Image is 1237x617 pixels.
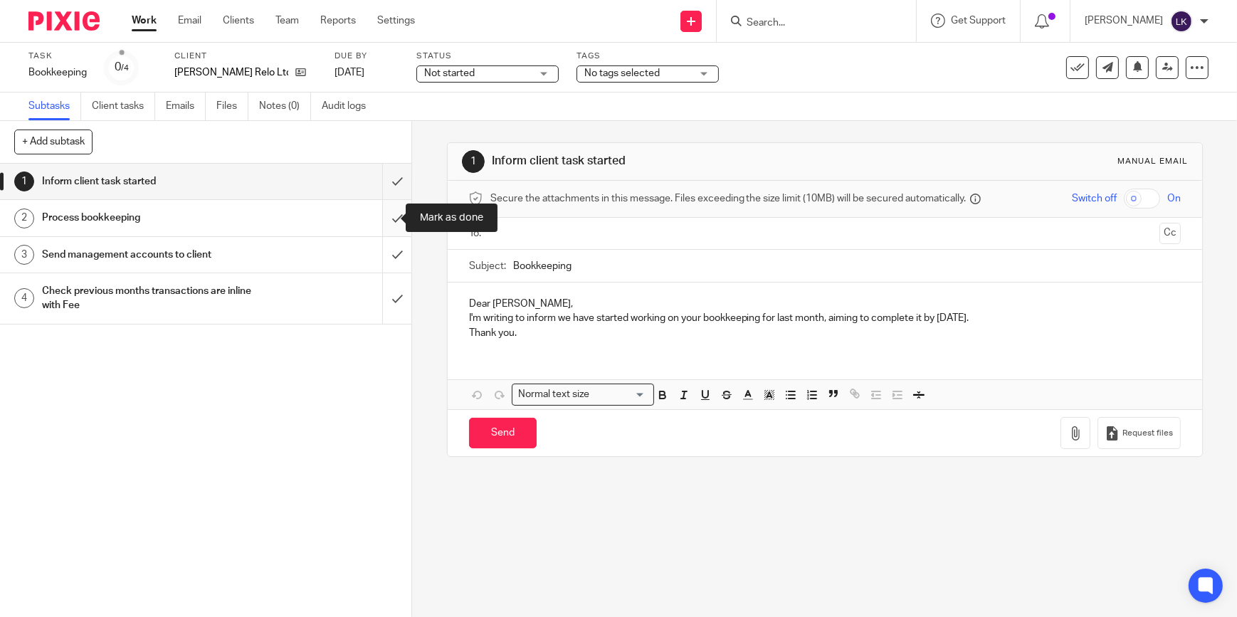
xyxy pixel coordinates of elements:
[14,130,93,154] button: + Add subtask
[166,93,206,120] a: Emails
[42,244,260,265] h1: Send management accounts to client
[174,65,288,80] p: [PERSON_NAME] Relo Ltd
[42,207,260,228] h1: Process bookkeeping
[28,93,81,120] a: Subtasks
[469,226,485,241] label: To:
[490,191,967,206] span: Secure the attachments in this message. Files exceeding the size limit (10MB) will be secured aut...
[469,259,506,273] label: Subject:
[14,245,34,265] div: 3
[42,280,260,317] h1: Check previous months transactions are inline with Fee
[223,14,254,28] a: Clients
[469,326,1181,340] p: Thank you.
[745,17,873,30] input: Search
[115,59,129,75] div: 0
[28,65,87,80] div: Bookkeeping
[92,93,155,120] a: Client tasks
[178,14,201,28] a: Email
[515,387,593,402] span: Normal text size
[1085,14,1163,28] p: [PERSON_NAME]
[14,172,34,191] div: 1
[416,51,559,62] label: Status
[322,93,377,120] a: Audit logs
[1167,191,1181,206] span: On
[28,51,87,62] label: Task
[469,311,1181,325] p: I'm writing to inform we have started working on your bookkeeping for last month, aiming to compl...
[174,51,317,62] label: Client
[492,154,855,169] h1: Inform client task started
[424,68,475,78] span: Not started
[462,150,485,173] div: 1
[320,14,356,28] a: Reports
[259,93,311,120] a: Notes (0)
[335,68,364,78] span: [DATE]
[594,387,646,402] input: Search for option
[577,51,719,62] label: Tags
[42,171,260,192] h1: Inform client task started
[216,93,248,120] a: Files
[1117,156,1188,167] div: Manual email
[335,51,399,62] label: Due by
[275,14,299,28] a: Team
[1122,428,1173,439] span: Request files
[584,68,660,78] span: No tags selected
[14,288,34,308] div: 4
[14,209,34,228] div: 2
[951,16,1006,26] span: Get Support
[132,14,157,28] a: Work
[1159,223,1181,244] button: Cc
[1097,417,1180,449] button: Request files
[1072,191,1117,206] span: Switch off
[512,384,654,406] div: Search for option
[469,418,537,448] input: Send
[121,64,129,72] small: /4
[28,11,100,31] img: Pixie
[469,297,1181,311] p: Dear [PERSON_NAME],
[1170,10,1193,33] img: svg%3E
[377,14,415,28] a: Settings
